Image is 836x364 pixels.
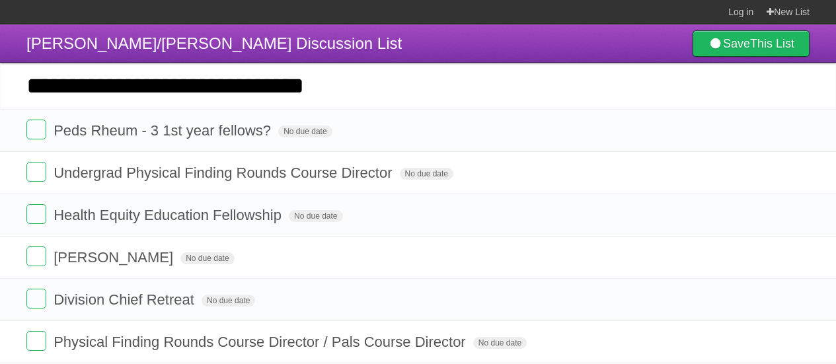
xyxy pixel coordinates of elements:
span: Division Chief Retreat [54,291,198,308]
span: No due date [289,210,342,222]
span: No due date [180,252,234,264]
span: No due date [202,295,255,307]
span: [PERSON_NAME]/[PERSON_NAME] Discussion List [26,34,402,52]
span: Physical Finding Rounds Course Director / Pals Course Director [54,334,469,350]
label: Done [26,162,46,182]
label: Done [26,289,46,309]
span: No due date [400,168,453,180]
b: This List [750,37,794,50]
span: [PERSON_NAME] [54,249,176,266]
label: Done [26,204,46,224]
label: Done [26,331,46,351]
label: Done [26,120,46,139]
a: SaveThis List [693,30,810,57]
span: No due date [278,126,332,137]
span: Peds Rheum - 3 1st year fellows? [54,122,274,139]
span: No due date [473,337,527,349]
span: Undergrad Physical Finding Rounds Course Director [54,164,395,181]
label: Done [26,246,46,266]
span: Health Equity Education Fellowship [54,207,285,223]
